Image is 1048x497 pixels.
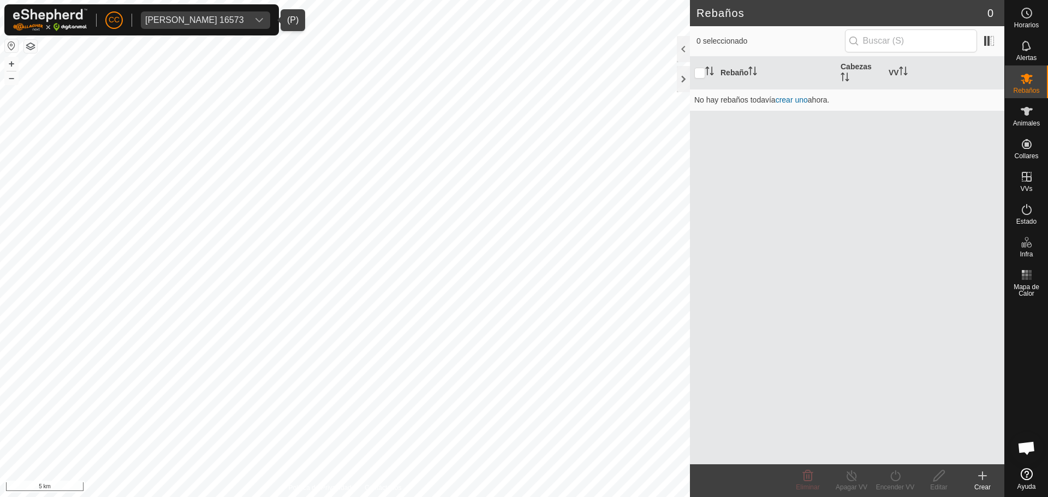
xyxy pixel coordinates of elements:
span: Ayuda [1017,483,1036,490]
span: Eliminar [796,483,819,491]
a: Ayuda [1005,464,1048,494]
a: crear uno [776,95,808,104]
th: Rebaño [716,57,836,89]
p-sorticon: Activar para ordenar [705,68,714,77]
span: Mapa de Calor [1008,284,1045,297]
span: Horarios [1014,22,1039,28]
button: + [5,57,18,70]
div: Encender VV [873,482,917,492]
span: 0 [987,5,993,21]
button: Capas del Mapa [24,40,37,53]
a: Contáctenos [365,483,401,493]
span: Rebaños [1013,87,1039,94]
span: CC [109,14,120,26]
span: Estado [1016,218,1037,225]
th: VV [884,57,1004,89]
img: Logo Gallagher [13,9,87,31]
button: Restablecer Mapa [5,39,18,52]
p-sorticon: Activar para ordenar [748,68,757,77]
div: Editar [917,482,961,492]
div: Crear [961,482,1004,492]
p-sorticon: Activar para ordenar [899,68,908,77]
input: Buscar (S) [845,29,977,52]
button: – [5,71,18,85]
th: Cabezas [836,57,884,89]
span: Collares [1014,153,1038,159]
span: VVs [1020,185,1032,192]
span: Infra [1020,251,1033,258]
td: No hay rebaños todavía ahora. [690,89,1004,111]
div: dropdown trigger [248,11,270,29]
span: Manuel Cueto Barba 16573 [141,11,248,29]
p-sorticon: Activar para ordenar [841,74,849,83]
span: 0 seleccionado [696,35,845,47]
div: [PERSON_NAME] 16573 [145,16,244,25]
span: Alertas [1016,55,1037,61]
a: Política de Privacidad [289,483,352,493]
div: Apagar VV [830,482,873,492]
h2: Rebaños [696,7,987,20]
div: Open chat [1010,432,1043,464]
span: Animales [1013,120,1040,127]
